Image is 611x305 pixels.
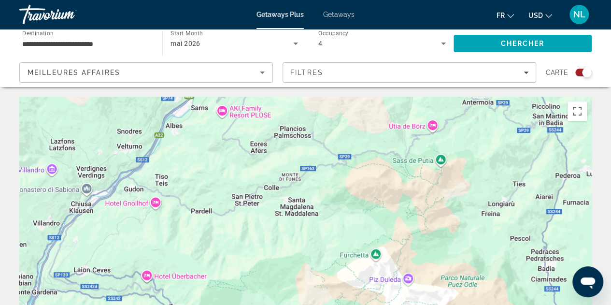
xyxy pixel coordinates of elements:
button: Filters [283,62,536,83]
button: User Menu [567,4,592,25]
span: Start Month [171,30,203,37]
span: mai 2026 [171,40,200,47]
button: Change currency [528,8,552,22]
a: Getaways Plus [256,11,304,18]
iframe: Bouton de lancement de la fenêtre de messagerie [572,266,603,297]
mat-select: Sort by [28,67,265,78]
span: Carte [546,66,568,79]
a: Travorium [19,2,116,27]
span: USD [528,12,543,19]
span: Occupancy [318,30,349,37]
span: Meilleures affaires [28,69,120,76]
span: Filtres [290,69,323,76]
button: Search [454,35,592,52]
button: Change language [497,8,514,22]
span: Chercher [500,40,544,47]
span: NL [573,10,585,19]
a: Getaways [323,11,355,18]
button: Passer en plein écran [568,102,587,121]
span: fr [497,12,505,19]
span: 4 [318,40,322,47]
input: Select destination [22,38,150,50]
span: Destination [22,29,54,36]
